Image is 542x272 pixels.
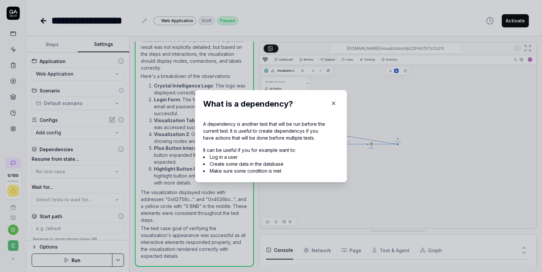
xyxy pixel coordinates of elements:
li: Log in a user [203,153,326,160]
button: Close Modal [328,98,339,109]
div: A dependency is another test that will be run before the current test. It is useful to create dep... [203,120,326,141]
li: Create some data in the database [203,160,326,167]
h2: What is a dependency? [203,98,339,110]
li: Make sure some condition is met [203,167,326,174]
div: It can be useful if you for example want to: [203,141,326,174]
